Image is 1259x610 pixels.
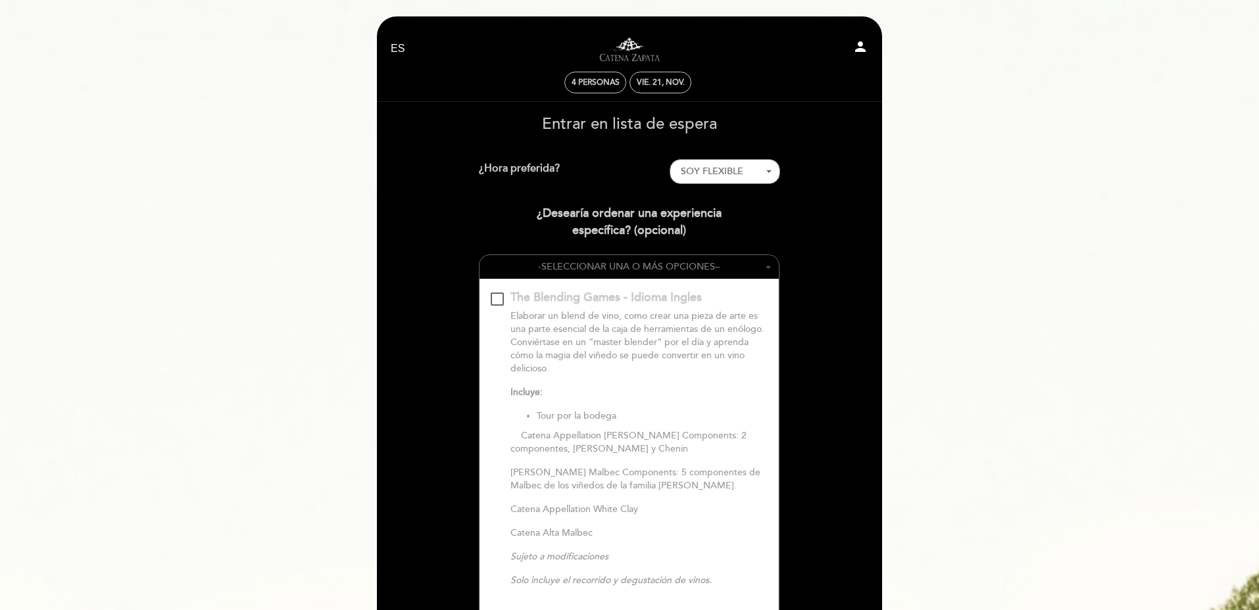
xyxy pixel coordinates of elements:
em: Sujeto a modificaciones [510,551,608,562]
p: [PERSON_NAME] Malbec Components: 5 componentes de Malbec de los viñedos de la familia [PERSON_NAME]. [510,466,768,492]
div: The Blending Games - Idioma Ingles [510,289,702,306]
div: ¿Hora preferida? [479,159,670,184]
li: Tour por la bodega [537,410,768,423]
p: Elaborar un blend de vino, como crear una pieza de arte es una parte esencial de la caja de herra... [510,310,768,375]
h3: Entrar en lista de espera [386,116,873,133]
p: Catena Appellation White Clay [510,503,768,516]
em: Solo incluye el recorrido y degustación de vinos. [510,575,712,586]
p: Catena Appellation [PERSON_NAME] Components: 2 componentes, [PERSON_NAME] y Chenin [510,429,768,456]
span: (opcional) [634,223,686,237]
ol: - Seleccionar - [670,159,780,184]
a: Visitas y degustaciones en La Pirámide [547,31,712,67]
p: Catena Alta Malbec [510,527,768,540]
i: person [852,39,868,55]
button: person [852,39,868,59]
span: SELECCIONAR UNA O MÁS OPCIONES [541,261,715,272]
button: SOY FLEXIBLE [670,159,780,184]
div: vie. 21, nov. [637,78,685,87]
span: - – [538,261,720,272]
span: ¿Desearía ordenar una experiencia específica? [537,206,722,237]
strong: Incluye: [510,387,543,398]
span: 4 personas [572,78,620,87]
button: -SELECCIONAR UNA O MÁS OPCIONES– [480,255,779,279]
span: SOY FLEXIBLE [681,166,743,177]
